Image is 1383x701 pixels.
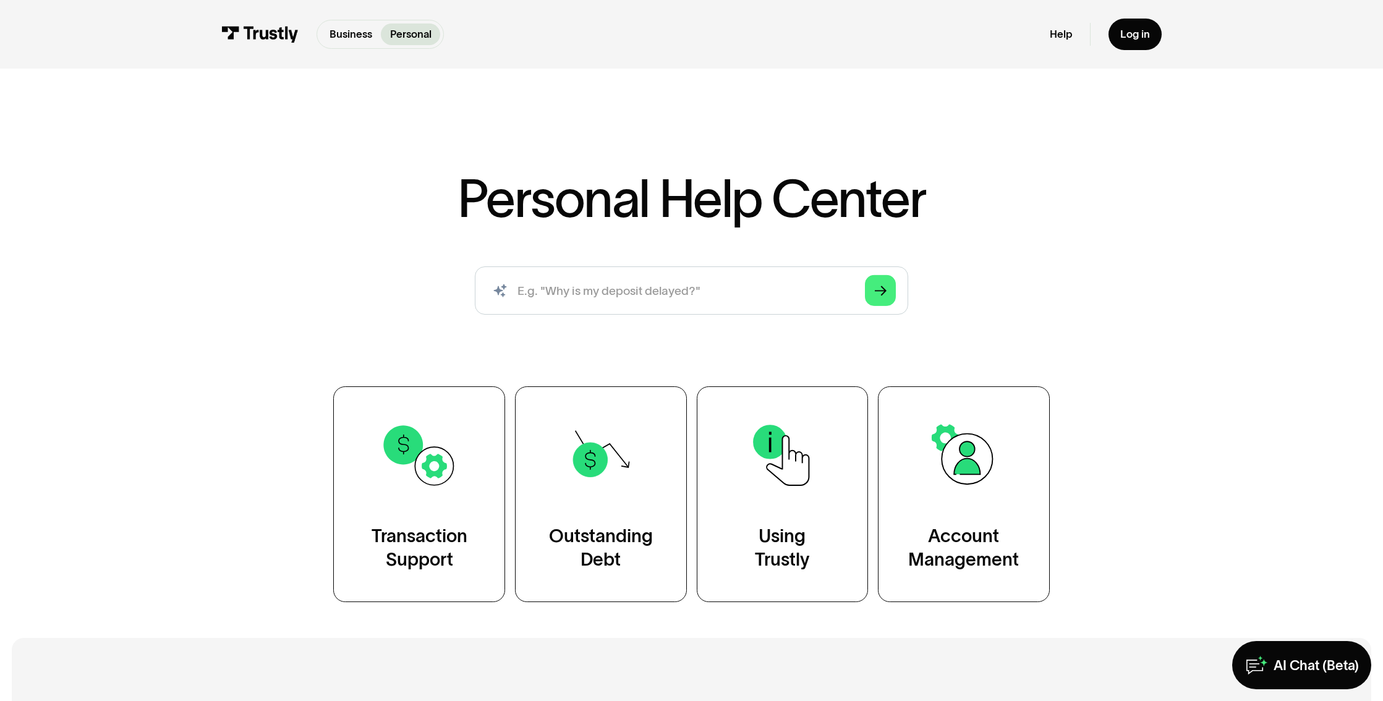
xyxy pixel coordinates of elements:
a: UsingTrustly [697,386,869,603]
img: Trustly Logo [221,26,299,43]
div: Account Management [908,524,1019,572]
p: Personal [390,27,432,42]
a: Business [320,23,381,45]
div: AI Chat (Beta) [1274,656,1359,674]
div: Log in [1120,28,1150,41]
input: search [475,266,908,314]
a: AI Chat (Beta) [1232,641,1371,689]
div: Transaction Support [372,524,467,572]
a: TransactionSupport [333,386,505,603]
div: Outstanding Debt [549,524,653,572]
a: Help [1050,28,1072,41]
a: OutstandingDebt [515,386,687,603]
p: Business [330,27,372,42]
div: Using Trustly [755,524,809,572]
a: AccountManagement [878,386,1050,603]
a: Log in [1109,19,1162,50]
form: Search [475,266,908,314]
a: Personal [381,23,440,45]
h1: Personal Help Center [457,172,926,225]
